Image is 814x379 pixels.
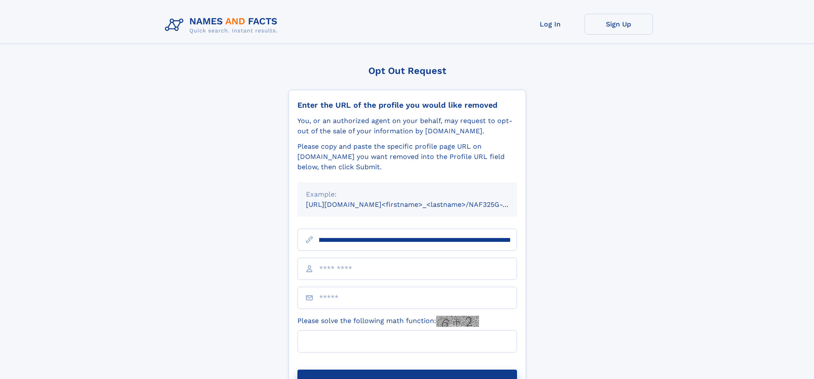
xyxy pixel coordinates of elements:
[162,14,285,37] img: Logo Names and Facts
[297,316,479,327] label: Please solve the following math function:
[585,14,653,35] a: Sign Up
[306,189,508,200] div: Example:
[288,65,526,76] div: Opt Out Request
[297,141,517,172] div: Please copy and paste the specific profile page URL on [DOMAIN_NAME] you want removed into the Pr...
[297,116,517,136] div: You, or an authorized agent on your behalf, may request to opt-out of the sale of your informatio...
[306,200,533,209] small: [URL][DOMAIN_NAME]<firstname>_<lastname>/NAF325G-xxxxxxxx
[297,100,517,110] div: Enter the URL of the profile you would like removed
[516,14,585,35] a: Log In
